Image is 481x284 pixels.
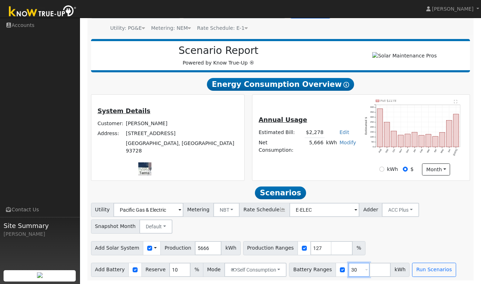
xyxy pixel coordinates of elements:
button: Run Scenarios [412,263,456,277]
text: 50 [372,140,374,143]
span: Add Battery [91,263,129,277]
td: Estimated Bill: [257,128,305,138]
td: kWh [325,138,338,155]
rect: onclick="" [412,132,418,147]
td: [GEOGRAPHIC_DATA], [GEOGRAPHIC_DATA] 93728 [125,139,239,156]
text: 400 [370,106,374,108]
td: Net Consumption: [257,138,305,155]
span: Site Summary [4,221,76,230]
text: Dec [406,149,410,153]
a: Modify [340,140,356,145]
td: Customer: [96,119,125,129]
label: kWh [387,166,398,173]
td: [PERSON_NAME] [125,119,239,129]
rect: onclick="" [405,134,411,147]
text: 200 [370,126,374,128]
input: Select a Utility [113,203,183,217]
text: Jun [447,149,451,153]
span: % [190,263,203,277]
img: Solar Maintenance Pros [372,52,437,60]
td: [STREET_ADDRESS] [125,129,239,139]
u: Annual Usage [258,116,307,123]
span: Adder [359,203,382,217]
img: Google [140,166,164,176]
span: Reserve [141,263,170,277]
rect: onclick="" [419,135,424,147]
img: retrieve [37,272,43,278]
span: Utility [91,203,114,217]
text:  [454,100,458,103]
td: $2,278 [305,128,325,138]
span: Rate Schedule [239,203,290,217]
i: Show Help [343,82,349,88]
span: Metering [183,203,214,217]
div: Utility: PG&E [110,24,145,32]
text: Sep [385,149,389,153]
text: Pull $2278 [380,99,396,102]
rect: onclick="" [384,122,390,147]
text: Aug [378,149,382,153]
text: 100 [370,135,374,138]
text: Apr [433,149,437,153]
a: Open this area in Google Maps (opens a new window) [140,166,164,176]
rect: onclick="" [439,132,445,147]
text: Mar [426,149,430,153]
rect: onclick="" [391,131,397,147]
a: Edit [340,129,349,135]
button: month [422,163,450,176]
h2: Scenario Report [98,45,339,57]
rect: onclick="" [433,137,438,147]
input: kWh [379,167,384,172]
text: Estimated $ [364,117,368,135]
text: Feb [419,149,423,153]
rect: onclick="" [377,108,383,147]
span: Alias: E1 [197,25,248,31]
span: Energy Consumption Overview [207,78,354,91]
button: NBT [213,203,240,217]
span: Production [160,241,195,255]
img: Know True-Up [5,4,80,20]
div: Powered by Know True-Up ® [95,45,343,67]
text: May [440,148,444,153]
span: Battery Ranges [289,263,336,277]
span: Snapshot Month [91,219,140,234]
text: 250 [370,121,374,123]
text: Jan [413,149,417,153]
text: 300 [370,116,374,118]
text: 350 [370,111,374,113]
span: % [352,241,365,255]
span: Mode [203,263,225,277]
input: $ [403,167,408,172]
span: Scenarios [255,186,306,199]
text: [DATE] [453,149,458,156]
text: Oct [392,149,396,153]
td: 5,666 [305,138,325,155]
text: 0 [373,145,374,148]
rect: onclick="" [453,114,459,147]
rect: onclick="" [426,134,432,147]
span: Add Solar System [91,241,144,255]
rect: onclick="" [447,120,452,147]
label: $ [411,166,414,173]
div: [PERSON_NAME] [4,230,76,238]
button: Self Consumption [224,263,287,277]
a: Terms [139,171,149,175]
span: kWh [390,263,410,277]
text: Nov [399,148,402,153]
div: Metering: NEM [151,24,191,32]
text: 150 [370,130,374,133]
span: Production Ranges [243,241,298,255]
button: ACC Plus [382,203,419,217]
span: kWh [221,241,240,255]
td: Address: [96,129,125,139]
rect: onclick="" [398,135,404,147]
u: System Details [97,107,150,115]
span: [PERSON_NAME] [432,6,474,12]
input: Select a Rate Schedule [289,203,359,217]
button: Default [139,219,172,234]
